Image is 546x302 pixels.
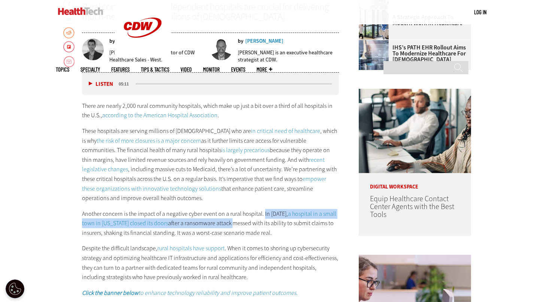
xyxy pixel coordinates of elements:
[474,9,486,15] a: Log in
[370,194,454,220] a: Equip Healthcare Contact Center Agents with the Best Tools
[257,67,272,72] span: More
[359,173,471,190] p: Digital Workspace
[203,67,220,72] a: MonITor
[82,289,298,297] em: to enhance technology reliability and improve patient outcomes.
[58,7,103,15] img: Home
[102,111,218,119] a: according to the American Hospital Association
[97,137,201,145] a: the risk of more closures is a major concern
[118,81,134,87] div: duration
[89,81,113,87] button: Listen
[82,175,326,193] a: empower these organizations with innovative technology solutions
[82,244,339,282] p: Despite the difficult landscape, . When it comes to shoring up cybersecurity strategy and optimiz...
[6,280,24,298] button: Open Preferences
[81,67,100,72] span: Specialty
[82,73,339,95] div: media player
[231,67,245,72] a: Events
[181,67,192,72] a: Video
[56,67,69,72] span: Topics
[82,209,339,238] p: Another concern is the impact of a negative cyber event on a rural hospital. In [DATE], after a r...
[474,8,486,16] div: User menu
[141,67,169,72] a: Tips & Tactics
[251,127,320,135] a: in critical need of healthcare
[82,126,339,203] p: These hospitals are serving millions of [DEMOGRAPHIC_DATA] who are , which is why as it further l...
[82,289,298,297] a: Click the banner belowto enhance technology reliability and improve patient outcomes.
[221,146,270,154] a: is largely precarious
[359,89,471,173] img: Contact center
[6,280,24,298] div: Cookie Settings
[115,49,171,57] a: CDW
[82,289,138,297] strong: Click the banner below
[157,244,225,252] a: rural hospitals have support
[82,101,339,120] p: There are nearly 2,000 rural community hospitals, which make up just a bit over a third of all ho...
[111,67,130,72] a: Features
